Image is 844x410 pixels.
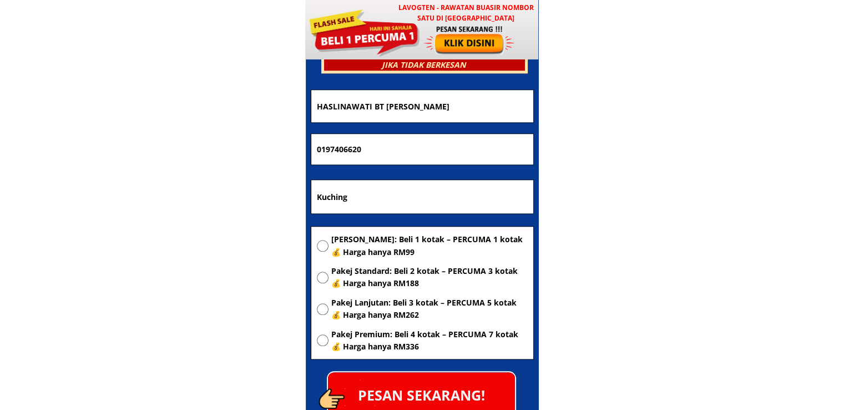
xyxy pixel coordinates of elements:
span: Pakej Lanjutan: Beli 3 kotak – PERCUMA 5 kotak 💰 Harga hanya RM262 [331,297,528,322]
span: Pakej Premium: Beli 4 kotak – PERCUMA 7 kotak 💰 Harga hanya RM336 [331,328,528,353]
input: Nombor Telefon Bimbit [314,134,530,165]
span: Pakej Standard: Beli 2 kotak – PERCUMA 3 kotak 💰 Harga hanya RM188 [331,265,528,290]
input: Alamat [314,180,530,213]
h3: LAVOGTEN - Rawatan Buasir Nombor Satu di [GEOGRAPHIC_DATA] [393,2,539,23]
input: Nama penuh [314,90,530,122]
span: [PERSON_NAME]: Beli 1 kotak – PERCUMA 1 kotak 💰 Harga hanya RM99 [331,233,528,258]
